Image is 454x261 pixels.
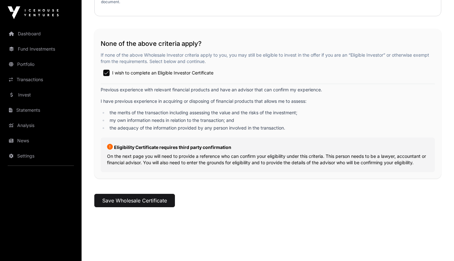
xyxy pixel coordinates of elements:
p: Previous experience with relevant financial products and have an advisor that can confirm my expe... [101,87,435,93]
a: News [5,134,76,148]
h2: None of the above criteria apply? [101,39,435,48]
a: Analysis [5,118,76,132]
a: Fund Investments [5,42,76,56]
a: Statements [5,103,76,117]
button: Save Wholesale Certificate [94,194,175,207]
a: Invest [5,88,76,102]
span: I wish to complete an Eligible Investor Certificate [112,70,213,76]
iframe: Chat Widget [422,230,454,261]
li: my own information needs in relation to the transaction; and [108,117,435,123]
p: If none of the above Wholesale Investor criteria apply to you, you may still be eligible to inves... [101,52,435,65]
p: On the next page you will need to provide a reference who can confirm your eligibility under this... [107,153,429,166]
a: Dashboard [5,27,76,41]
a: Settings [5,149,76,163]
li: the adequacy of the information provided by any person involved in the transaction. [108,125,435,131]
p: Eligibility Certificate requires third party confirmation [107,144,429,151]
a: Transactions [5,73,76,87]
p: I have previous experience in acquiring or disposing of financial products that allows me to assess: [101,98,435,104]
li: the merits of the transaction including assessing the value and the risks of the investment; [108,109,435,116]
img: Icehouse Ventures Logo [8,6,59,19]
a: Portfolio [5,57,76,71]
